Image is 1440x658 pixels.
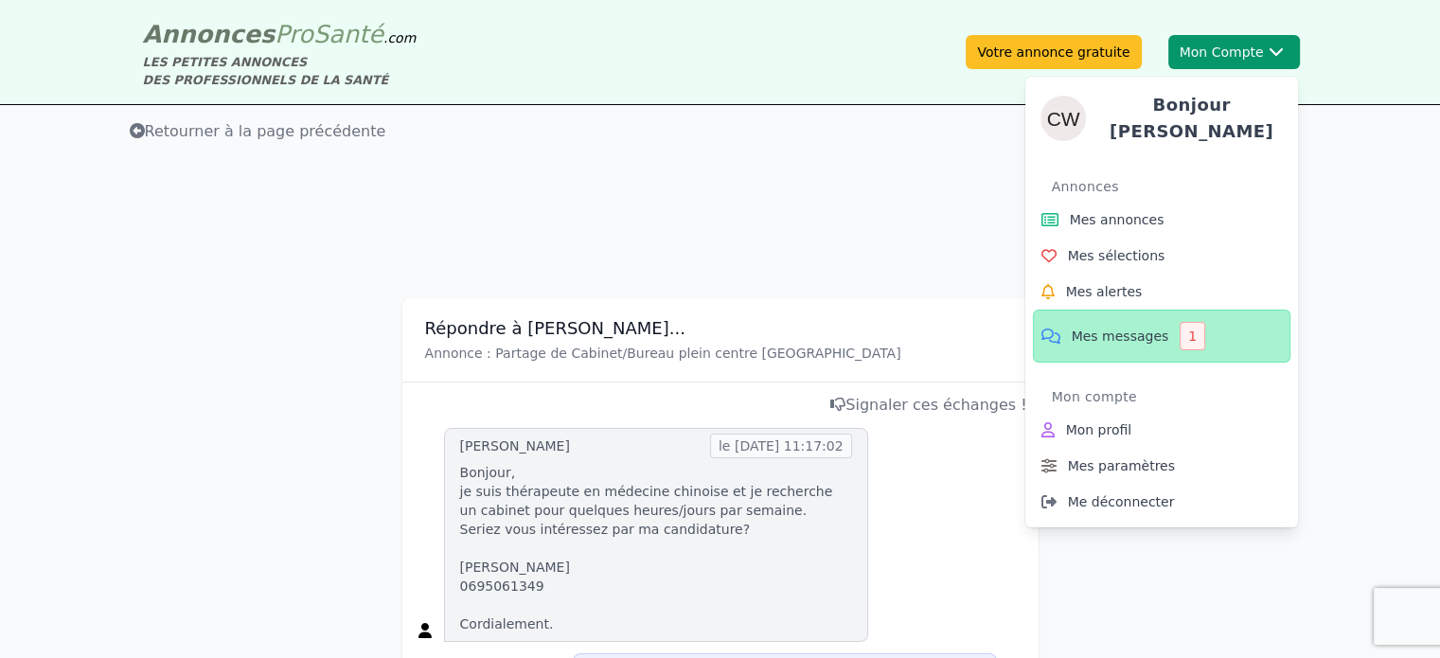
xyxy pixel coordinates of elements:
span: Mes alertes [1066,282,1143,301]
h3: Répondre à [PERSON_NAME]... [425,317,1016,340]
a: Votre annonce gratuite [966,35,1141,69]
a: Mes alertes [1033,274,1290,310]
a: AnnoncesProSanté.com [143,20,417,48]
span: Annonces [143,20,276,48]
span: Pro [275,20,313,48]
h4: Bonjour [PERSON_NAME] [1101,92,1283,145]
span: Me déconnecter [1068,492,1175,511]
img: catherine [1040,96,1086,141]
span: Mes messages [1072,327,1169,346]
span: le [DATE] 11:17:02 [710,434,852,458]
span: Santé [313,20,383,48]
p: Bonjour, je suis thérapeute en médecine chinoise et je recherche un cabinet pour quelques heures/... [460,463,852,633]
span: Mes sélections [1068,246,1165,265]
div: LES PETITES ANNONCES DES PROFESSIONNELS DE LA SANTÉ [143,53,417,89]
div: 1 [1180,322,1205,350]
a: Mes sélections [1033,238,1290,274]
span: Retourner à la page précédente [130,122,386,140]
i: Retourner à la liste [130,123,145,138]
span: .com [383,30,416,45]
div: Annonces [1052,171,1290,202]
div: [PERSON_NAME] [460,436,570,455]
span: Mes annonces [1070,210,1164,229]
a: Mon profil [1033,412,1290,448]
span: Mes paramètres [1068,456,1175,475]
div: Mon compte [1052,382,1290,412]
a: Mes messages1 [1033,310,1290,363]
div: Signaler ces échanges ! [414,394,1027,417]
p: Annonce : Partage de Cabinet/Bureau plein centre [GEOGRAPHIC_DATA] [425,344,1016,363]
a: Me déconnecter [1033,484,1290,520]
span: Mon profil [1066,420,1132,439]
button: Mon ComptecatherineBonjour [PERSON_NAME]AnnoncesMes annoncesMes sélectionsMes alertesMes messages... [1168,35,1300,69]
a: Mes paramètres [1033,448,1290,484]
a: Mes annonces [1033,202,1290,238]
